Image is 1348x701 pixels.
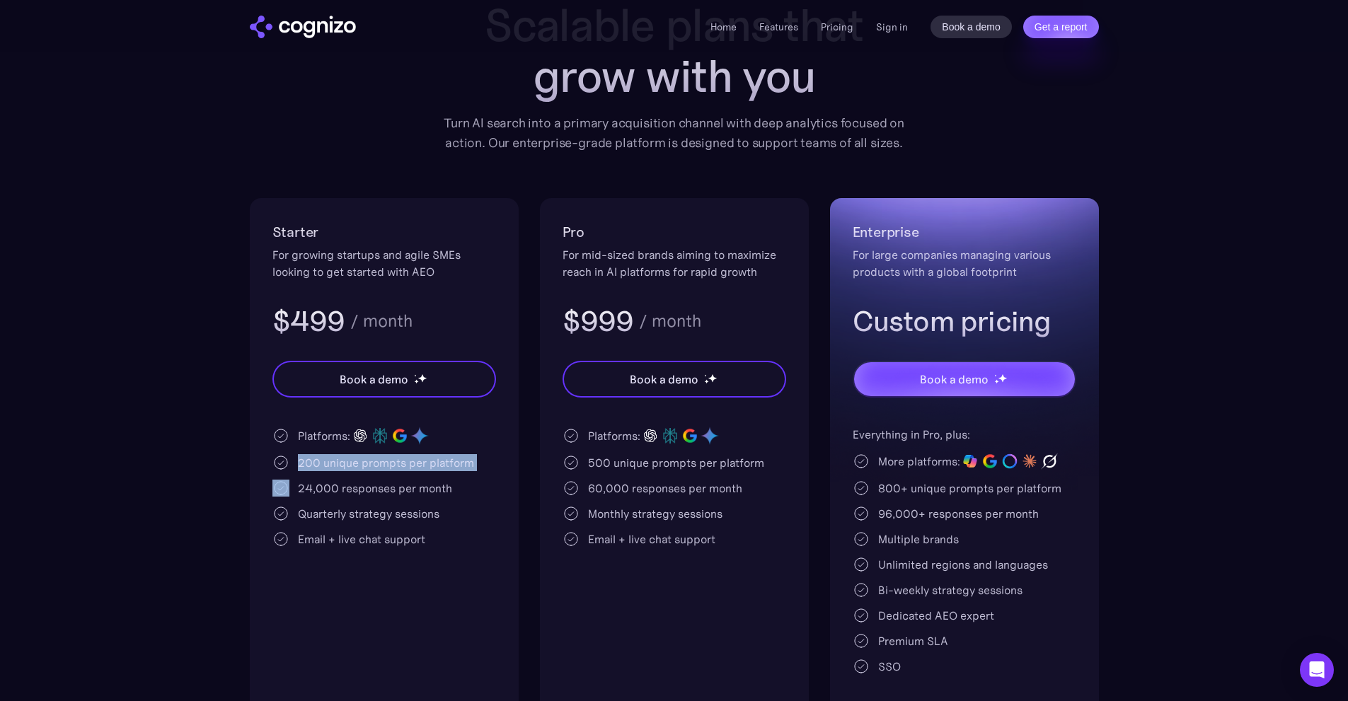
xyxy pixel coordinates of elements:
h2: Enterprise [853,221,1076,243]
div: 24,000 responses per month [298,480,452,497]
div: Unlimited regions and languages [878,556,1048,573]
img: cognizo logo [250,16,356,38]
div: For large companies managing various products with a global footprint [853,246,1076,280]
img: star [708,373,717,383]
div: Email + live chat support [298,531,425,548]
h2: Starter [272,221,496,243]
div: For mid-sized brands aiming to maximize reach in AI platforms for rapid growth [563,246,786,280]
div: 96,000+ responses per month [878,505,1039,522]
div: Everything in Pro, plus: [853,426,1076,443]
a: Features [759,21,798,33]
div: Platforms: [298,427,350,444]
a: Home [710,21,737,33]
div: Platforms: [588,427,640,444]
a: Book a demostarstarstar [272,361,496,398]
img: star [998,373,1007,383]
img: star [704,379,709,384]
div: More platforms: [878,453,960,470]
a: home [250,16,356,38]
div: Book a demo [920,371,988,388]
img: star [994,379,999,384]
img: star [414,374,416,376]
a: Book a demostarstarstar [563,361,786,398]
img: star [994,374,996,376]
div: SSO [878,658,901,675]
div: Premium SLA [878,632,948,649]
div: Book a demo [340,371,408,388]
div: / month [350,313,413,330]
h3: Custom pricing [853,303,1076,340]
div: Monthly strategy sessions [588,505,722,522]
div: Book a demo [630,371,698,388]
div: Multiple brands [878,531,959,548]
a: Book a demo [931,16,1012,38]
h2: Pro [563,221,786,243]
img: star [417,373,427,383]
a: Book a demostarstarstar [853,361,1076,398]
a: Pricing [821,21,853,33]
div: / month [639,313,701,330]
div: Turn AI search into a primary acquisition channel with deep analytics focused on action. Our ente... [434,113,915,153]
img: star [704,374,706,376]
div: 500 unique prompts per platform [588,454,764,471]
div: Email + live chat support [588,531,715,548]
div: Dedicated AEO expert [878,607,994,624]
div: 60,000 responses per month [588,480,742,497]
div: 200 unique prompts per platform [298,454,474,471]
img: star [414,379,419,384]
div: Quarterly strategy sessions [298,505,439,522]
div: 800+ unique prompts per platform [878,480,1061,497]
h3: $999 [563,303,634,340]
a: Sign in [876,18,908,35]
a: Get a report [1023,16,1099,38]
h3: $499 [272,303,345,340]
div: Bi-weekly strategy sessions [878,581,1022,598]
div: Open Intercom Messenger [1300,653,1334,687]
div: For growing startups and agile SMEs looking to get started with AEO [272,246,496,280]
